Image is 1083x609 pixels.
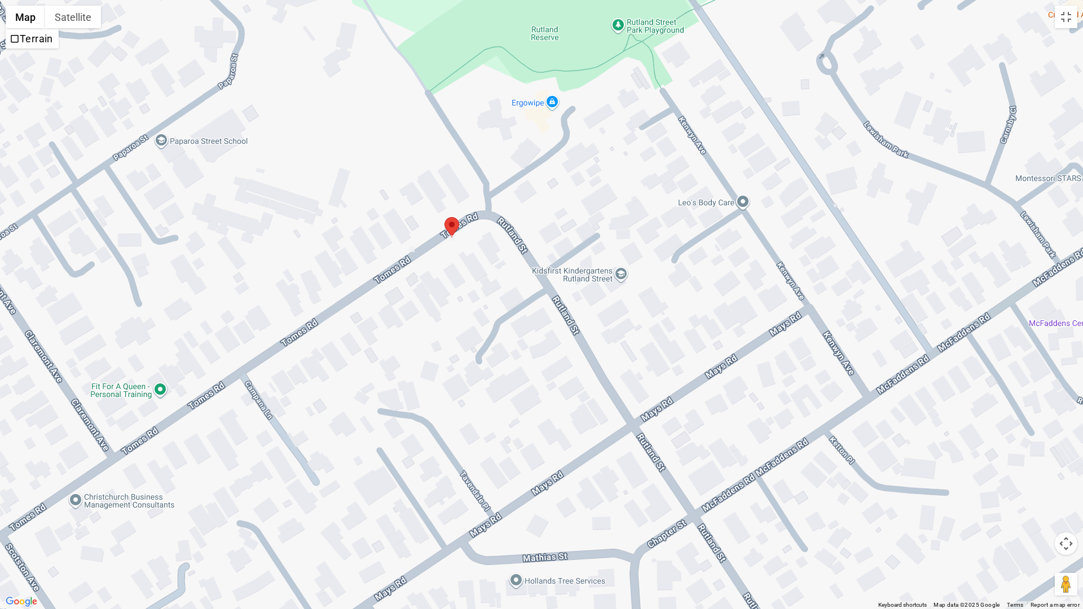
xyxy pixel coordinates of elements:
button: Keyboard shortcuts [878,601,927,609]
a: Report a map error [1031,602,1080,608]
span: Map data ©2025 Google [934,602,1000,608]
a: Terms (opens in new tab) [1007,602,1024,608]
button: Map camera controls [1055,532,1077,555]
button: Drag Pegman onto the map to open Street View [1055,573,1077,595]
